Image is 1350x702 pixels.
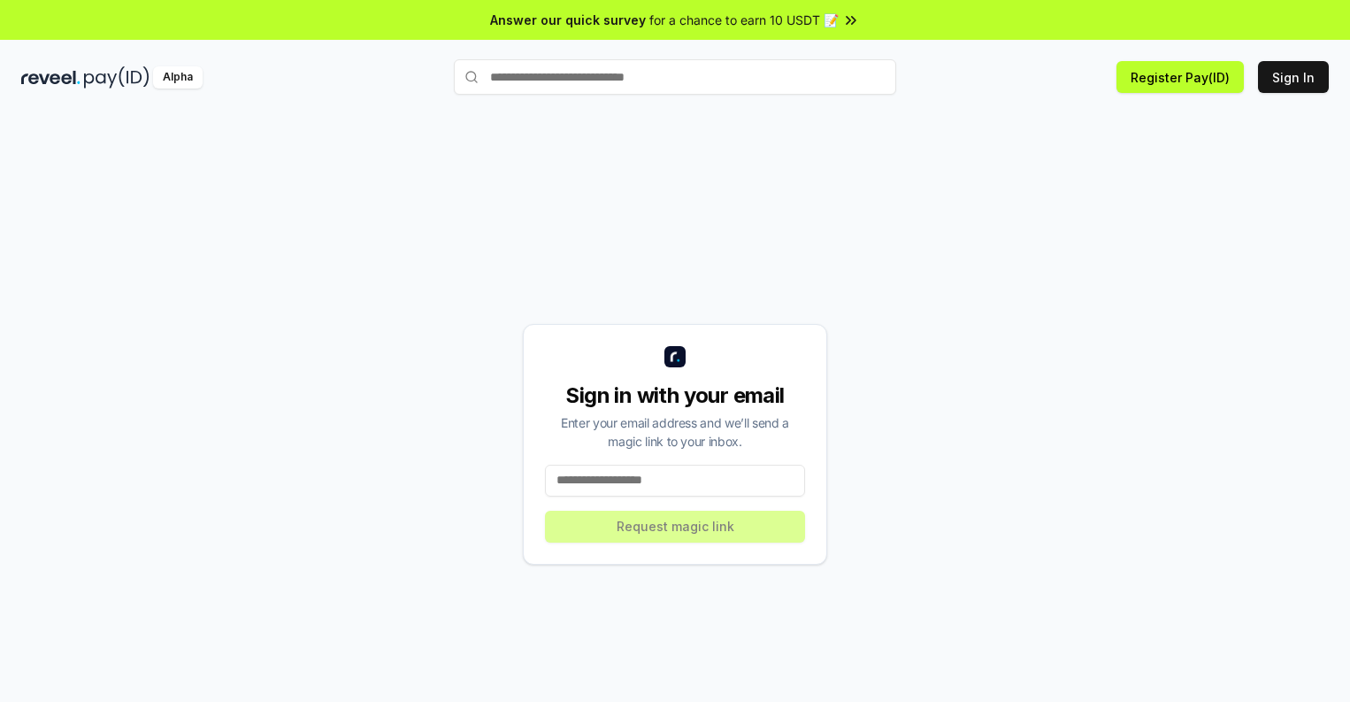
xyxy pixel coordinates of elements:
span: for a chance to earn 10 USDT 📝 [649,11,839,29]
img: logo_small [664,346,686,367]
div: Enter your email address and we’ll send a magic link to your inbox. [545,413,805,451]
div: Sign in with your email [545,382,805,410]
button: Register Pay(ID) [1116,61,1244,93]
img: pay_id [84,66,150,89]
div: Alpha [153,66,203,89]
span: Answer our quick survey [490,11,646,29]
img: reveel_dark [21,66,81,89]
button: Sign In [1258,61,1329,93]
